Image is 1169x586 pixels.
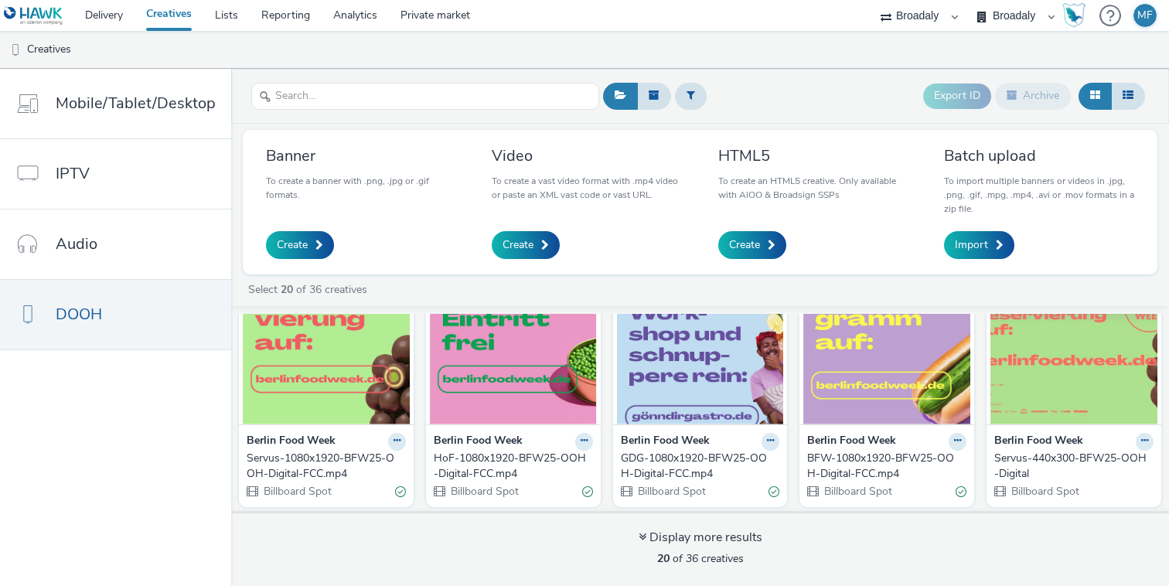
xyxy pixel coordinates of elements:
[492,174,682,202] p: To create a vast video format with .mp4 video or paste an XML vast code or vast URL.
[1062,3,1092,28] a: Hawk Academy
[657,551,744,566] span: of 36 creatives
[247,282,373,297] a: Select of 36 creatives
[955,237,988,253] span: Import
[636,484,706,499] span: Billboard Spot
[247,433,336,451] strong: Berlin Food Week
[430,274,597,424] img: HoF-1080x1920-BFW25-OOH-Digital-FCC.mp4 visual
[1137,4,1153,27] div: MF
[994,451,1147,482] div: Servus-440x300-BFW25-OOH-Digital
[944,174,1134,216] p: To import multiple banners or videos in .jpg, .png, .gif, .mpg, .mp4, .avi or .mov formats in a z...
[769,483,779,499] div: Valid
[262,484,332,499] span: Billboard Spot
[503,237,533,253] span: Create
[944,145,1134,166] h3: Batch upload
[807,433,896,451] strong: Berlin Food Week
[718,145,908,166] h3: HTML5
[995,83,1071,109] button: Archive
[923,83,991,108] button: Export ID
[1062,3,1085,28] img: Hawk Academy
[492,145,682,166] h3: Video
[944,231,1014,259] a: Import
[243,274,410,424] img: Servus-1080x1920-BFW25-OOH-Digital-FCC.mp4 visual
[247,451,400,482] div: Servus-1080x1920-BFW25-OOH-Digital-FCC.mp4
[803,274,970,424] img: BFW-1080x1920-BFW25-OOH-Digital-FCC.mp4 visual
[8,43,23,58] img: dooh
[582,483,593,499] div: Valid
[281,282,293,297] strong: 20
[718,231,786,259] a: Create
[807,451,960,482] div: BFW-1080x1920-BFW25-OOH-Digital-FCC.mp4
[994,433,1083,451] strong: Berlin Food Week
[56,233,97,255] span: Audio
[4,6,63,26] img: undefined Logo
[56,162,90,185] span: IPTV
[395,483,406,499] div: Valid
[251,83,599,110] input: Search...
[492,231,560,259] a: Create
[277,237,308,253] span: Create
[718,174,908,202] p: To create an HTML5 creative. Only available with AIOO & Broadsign SSPs
[247,451,406,482] a: Servus-1080x1920-BFW25-OOH-Digital-FCC.mp4
[990,274,1157,424] img: Servus-440x300-BFW25-OOH-Digital visual
[729,237,760,253] span: Create
[266,174,456,202] p: To create a banner with .png, .jpg or .gif formats.
[56,92,216,114] span: Mobile/Tablet/Desktop
[657,551,670,566] strong: 20
[823,484,892,499] span: Billboard Spot
[994,451,1154,482] a: Servus-440x300-BFW25-OOH-Digital
[1111,83,1145,109] button: Table
[434,451,587,482] div: HoF-1080x1920-BFW25-OOH-Digital-FCC.mp4
[621,451,774,482] div: GDG-1080x1920-BFW25-OOH-Digital-FCC.mp4
[621,451,780,482] a: GDG-1080x1920-BFW25-OOH-Digital-FCC.mp4
[434,451,593,482] a: HoF-1080x1920-BFW25-OOH-Digital-FCC.mp4
[956,483,966,499] div: Valid
[434,433,523,451] strong: Berlin Food Week
[266,231,334,259] a: Create
[639,529,762,547] div: Display more results
[617,274,784,424] img: GDG-1080x1920-BFW25-OOH-Digital-FCC.mp4 visual
[621,433,710,451] strong: Berlin Food Week
[56,303,102,325] span: DOOH
[807,451,966,482] a: BFW-1080x1920-BFW25-OOH-Digital-FCC.mp4
[266,145,456,166] h3: Banner
[449,484,519,499] span: Billboard Spot
[1010,484,1079,499] span: Billboard Spot
[1079,83,1112,109] button: Grid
